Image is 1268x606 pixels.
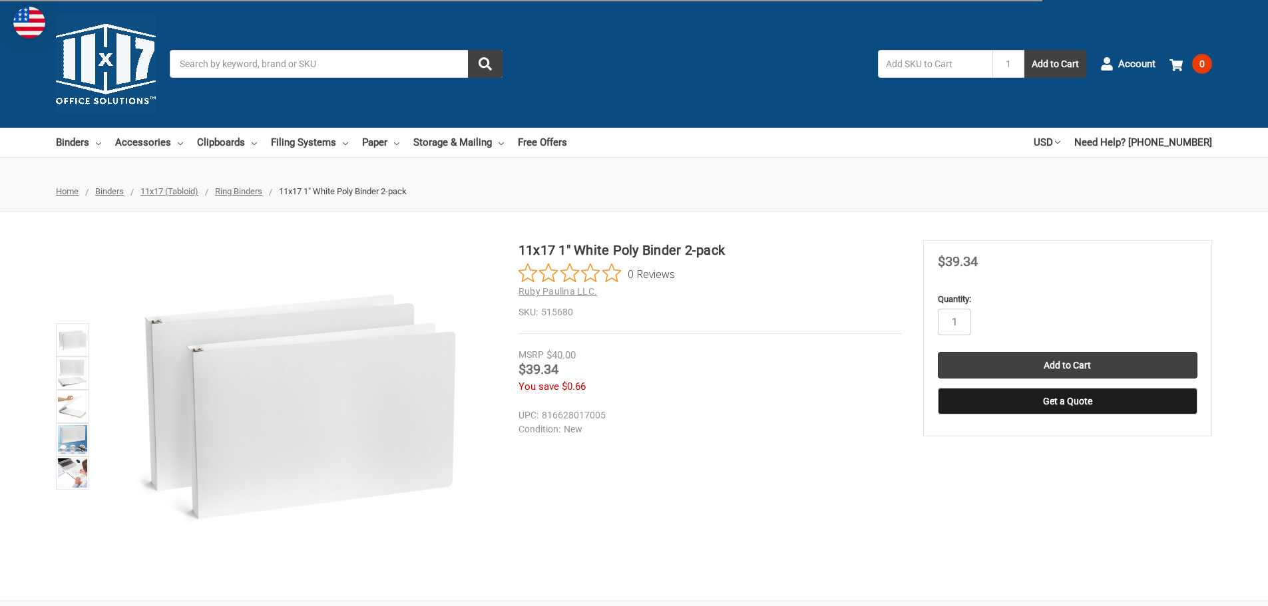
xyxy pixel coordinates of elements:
[519,361,558,377] span: $39.34
[170,50,503,78] input: Search by keyword, brand or SKU
[1100,47,1156,81] a: Account
[132,240,465,573] img: 11x17 1" White Poly Binder 2-pack
[878,50,992,78] input: Add SKU to Cart
[519,422,560,436] dt: Condition:
[115,128,183,157] a: Accessories
[519,408,538,422] dt: UPC:
[519,305,901,319] dd: 515680
[362,128,399,157] a: Paper
[562,380,586,392] span: $0.66
[1169,47,1212,81] a: 0
[56,128,101,157] a: Binders
[938,253,978,269] span: $39.34
[519,240,901,260] h1: 11x17 1" White Poly Binder 2-pack
[13,7,45,39] img: duty and tax information for United States
[938,352,1197,379] input: Add to Cart
[546,349,576,361] span: $40.00
[56,186,79,196] a: Home
[1118,57,1156,72] span: Account
[1024,50,1086,78] button: Add to Cart
[938,388,1197,414] button: Get a Quote
[197,128,257,157] a: Clipboards
[1192,54,1212,74] span: 0
[519,286,597,297] a: Ruby Paulina LLC.
[1074,128,1212,157] a: Need Help? [PHONE_NUMBER]
[519,305,538,319] dt: SKU:
[519,348,544,362] div: MSRP
[519,380,559,392] span: You save
[628,263,675,283] span: 0 Reviews
[413,128,504,157] a: Storage & Mailing
[58,359,87,388] img: 11x17 1" White Poly Binder 2-pack
[56,14,156,114] img: 11x17.com
[58,458,87,488] img: 11x17 1" White Poly Binder 2-pack
[58,325,87,355] img: 11x17 1" White Poly Binder 2-pack
[271,128,348,157] a: Filing Systems
[519,422,895,436] dd: New
[938,293,1197,306] label: Quantity:
[140,186,198,196] a: 11x17 (Tabloid)
[279,186,407,196] span: 11x17 1" White Poly Binder 2-pack
[58,392,87,421] img: 11x17 white poly binder with a durable cover, shown open and closed for detailed view.
[58,425,87,454] img: 11x17 1" White Poly Binder 2-pack
[95,186,124,196] a: Binders
[215,186,262,196] a: Ring Binders
[519,408,895,422] dd: 816628017005
[519,263,675,283] button: Rated 0 out of 5 stars from 0 reviews. Jump to reviews.
[1034,128,1060,157] a: USD
[518,128,567,157] a: Free Offers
